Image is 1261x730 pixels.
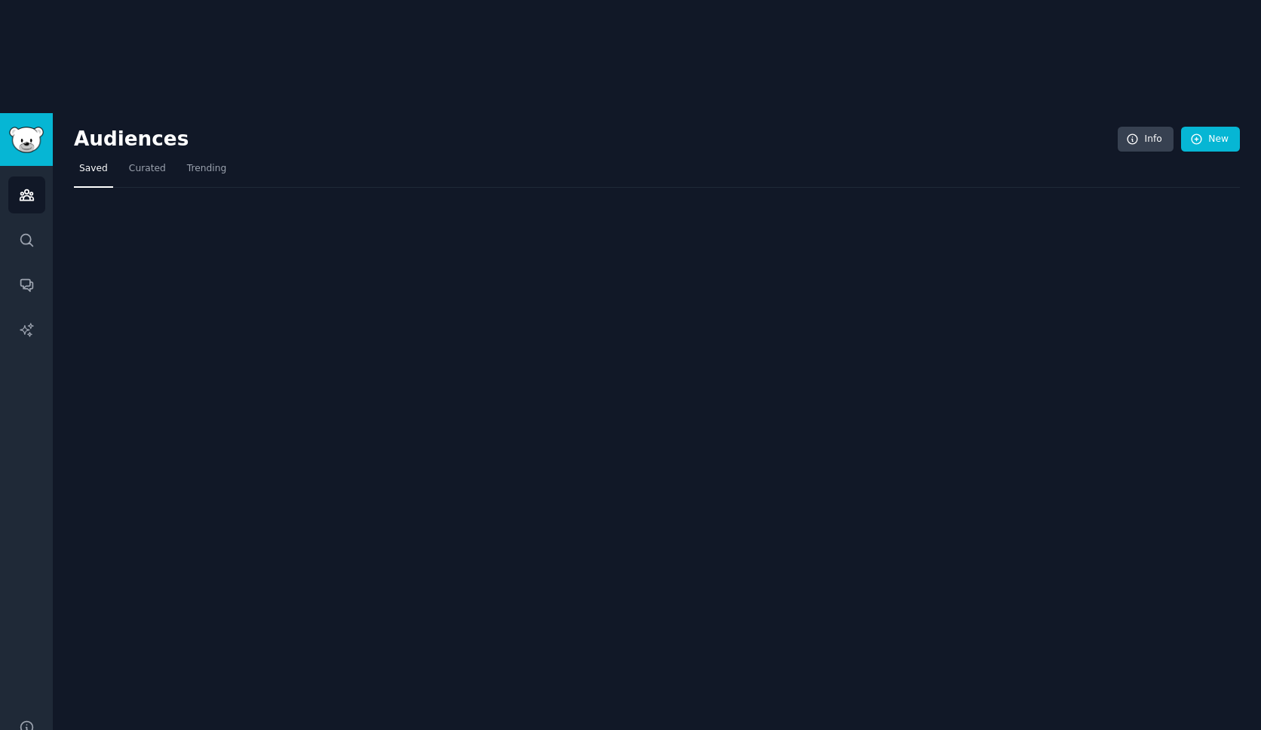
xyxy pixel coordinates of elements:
[74,157,113,188] a: Saved
[1181,127,1240,152] a: New
[79,162,108,176] span: Saved
[187,162,226,176] span: Trending
[9,127,44,153] img: GummySearch logo
[1118,127,1174,152] a: Info
[129,162,166,176] span: Curated
[182,157,232,188] a: Trending
[124,157,171,188] a: Curated
[74,127,1118,152] h2: Audiences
